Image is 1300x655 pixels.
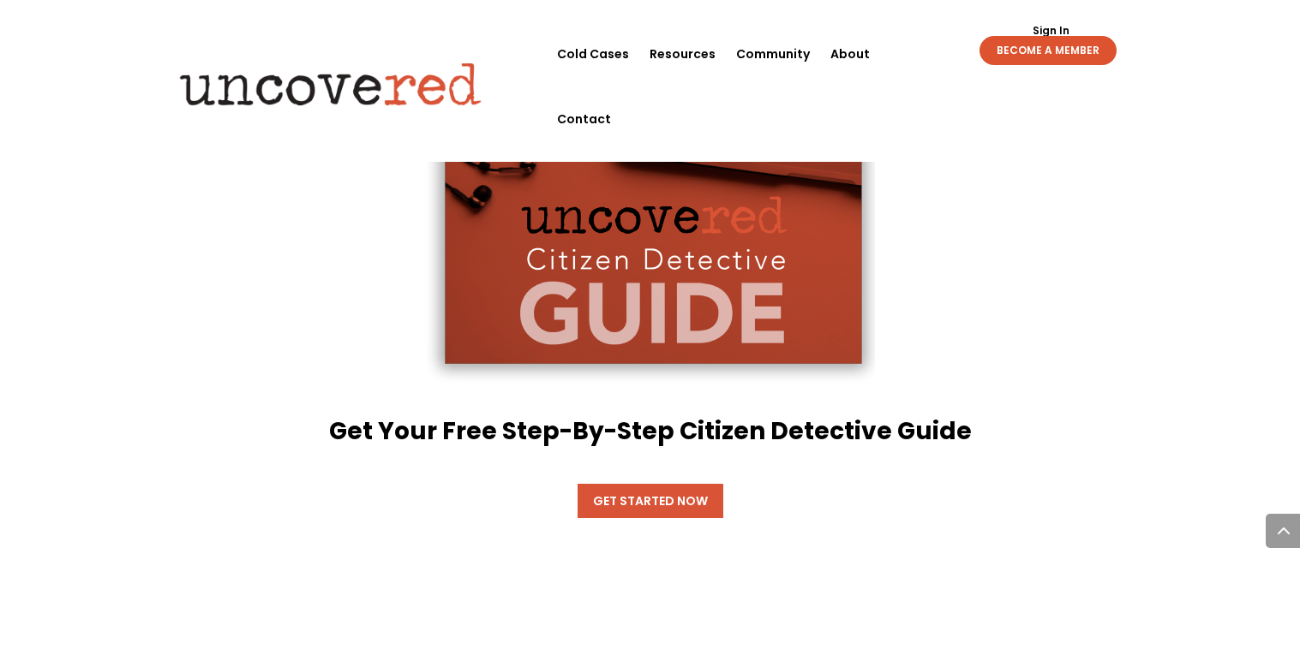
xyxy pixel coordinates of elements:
a: About [830,21,870,86]
a: Contact [557,86,611,152]
a: BECOME A MEMBER [979,36,1117,65]
a: Get Started Now [578,484,723,518]
a: Resources [650,21,716,86]
a: Community [736,21,810,86]
a: Sign In [1023,26,1079,36]
h4: Get Your Free Step-By-Step Citizen Detective Guide [162,414,1139,456]
img: Uncovered logo [165,51,495,117]
a: Cold Cases [557,21,629,86]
